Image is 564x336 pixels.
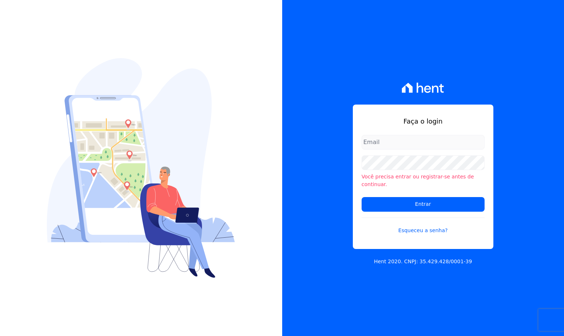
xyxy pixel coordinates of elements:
input: Entrar [362,197,485,212]
li: Você precisa entrar ou registrar-se antes de continuar. [362,173,485,188]
input: Email [362,135,485,150]
a: Esqueceu a senha? [362,218,485,234]
h1: Faça o login [362,116,485,126]
img: Login [47,58,235,278]
p: Hent 2020. CNPJ: 35.429.428/0001-39 [374,258,472,265]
